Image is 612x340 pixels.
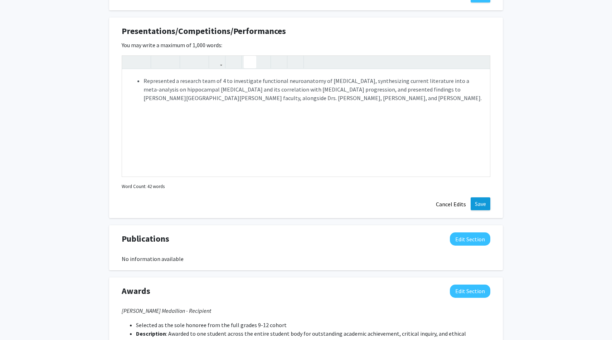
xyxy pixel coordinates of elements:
[476,56,488,68] button: Fullscreen
[273,56,285,68] button: Remove format
[122,307,211,314] em: [PERSON_NAME] Medallion - Recipient
[471,197,490,210] button: Save
[431,197,471,211] button: Cancel Edits
[136,56,149,68] button: Redo (Ctrl + Y)
[256,56,269,68] button: Ordered list
[122,183,165,190] small: Word Count: 42 words
[122,232,169,245] span: Publications
[144,77,483,102] li: Represented a research team of 4 to investigate functional neuroanatomy of [MEDICAL_DATA], synthe...
[194,56,207,68] button: Subscript
[122,255,490,263] div: No information available
[450,232,490,246] button: Edit Publications
[136,330,166,337] strong: Description
[136,321,287,329] span: Selected as the sole honoree from the full grades 9-12 cohort
[289,56,302,68] button: Insert horizontal rule
[227,56,240,68] button: Insert Image
[122,69,490,177] div: Note to users with screen readers: Please deactivate our accessibility plugin for this page as it...
[450,285,490,298] button: Edit Awards
[211,56,223,68] button: Link
[165,56,178,68] button: Emphasis (Ctrl + I)
[182,56,194,68] button: Superscript
[124,56,136,68] button: Undo (Ctrl + Z)
[122,25,286,38] span: Presentations/Competitions/Performances
[153,56,165,68] button: Strong (Ctrl + B)
[122,285,150,297] span: Awards
[5,308,30,335] iframe: Chat
[122,41,222,49] label: You may write a maximum of 1,000 words:
[244,56,256,68] button: Unordered list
